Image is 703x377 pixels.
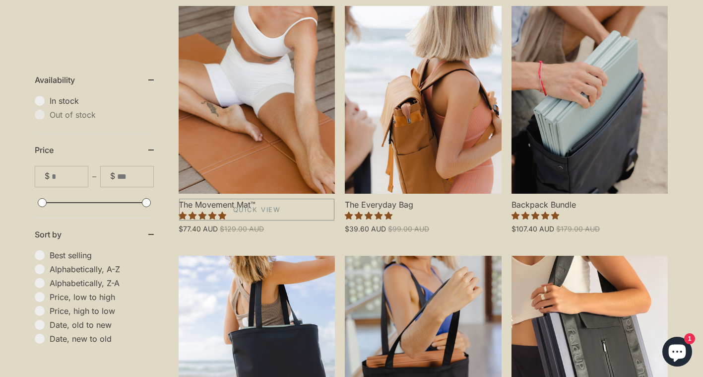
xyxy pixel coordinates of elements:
[511,211,559,221] span: 5.00 stars
[50,110,154,120] span: Out of stock
[220,225,264,233] span: $129.00 AUD
[52,166,88,187] input: From
[50,334,154,344] span: Date, new to old
[117,166,153,187] input: To
[50,264,154,274] span: Alphabetically, A-Z
[50,96,154,106] span: In stock
[35,219,154,250] summary: Sort by
[50,250,154,260] span: Best selling
[179,6,335,194] a: The Movement Mat™
[345,194,501,233] a: The Everyday Bag 4.97 stars $39.60 AUD $99.00 AUD
[345,6,501,194] a: The Everyday Bag
[179,194,335,210] span: The Movement Mat™
[110,171,115,181] span: $
[45,171,50,181] span: $
[50,278,154,288] span: Alphabetically, Z-A
[179,225,218,233] span: $77.40 AUD
[179,211,226,221] span: 4.86 stars
[388,225,429,233] span: $99.00 AUD
[511,194,668,210] span: Backpack Bundle
[50,306,154,316] span: Price, high to low
[659,337,695,369] inbox-online-store-chat: Shopify online store chat
[179,199,334,221] a: Quick View
[35,134,154,166] summary: Price
[511,225,554,233] span: $107.40 AUD
[179,194,335,233] a: The Movement Mat™ 4.86 stars $77.40 AUD $129.00 AUD
[556,225,600,233] span: $179.00 AUD
[511,194,668,233] a: Backpack Bundle 5.00 stars $107.40 AUD $179.00 AUD
[345,194,501,210] span: The Everyday Bag
[345,211,392,221] span: 4.97 stars
[50,292,154,302] span: Price, low to high
[511,6,668,194] a: Backpack Bundle
[50,320,154,330] span: Date, old to new
[35,64,154,96] summary: Availability
[345,225,386,233] span: $39.60 AUD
